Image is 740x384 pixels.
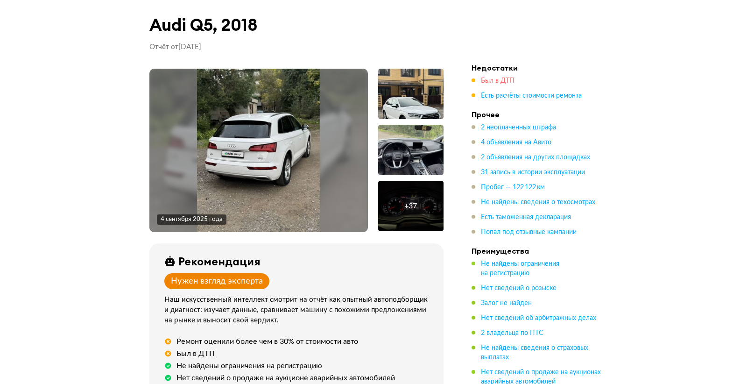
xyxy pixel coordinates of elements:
[161,215,223,224] div: 4 сентября 2025 года
[481,330,543,336] span: 2 владельца по ПТС
[481,261,559,277] span: Не найдены ограничения на регистрацию
[176,337,358,346] div: Ремонт оценили более чем в 30% от стоимости авто
[481,199,595,206] span: Не найдены сведения о техосмотрах
[197,69,320,232] img: Main car
[178,255,261,268] div: Рекомендация
[481,78,514,84] span: Был в ДТП
[481,184,545,191] span: Пробег — 122 122 км
[481,345,588,361] span: Не найдены сведения о страховых выплатах
[481,169,585,176] span: 31 запись в истории эксплуатации
[171,276,263,286] div: Нужен взгляд эксперта
[176,349,215,358] div: Был в ДТП
[481,300,532,306] span: Залог не найден
[481,315,596,321] span: Нет сведений об арбитражных делах
[472,110,602,119] h4: Прочее
[481,285,557,292] span: Нет сведений о розыске
[404,201,417,211] div: + 37
[481,124,556,131] span: 2 неоплаченных штрафа
[481,214,571,220] span: Есть таможенная декларация
[481,154,590,161] span: 2 объявления на других площадках
[176,361,322,370] div: Не найдены ограничения на регистрацию
[472,246,602,256] h4: Преимущества
[149,43,201,52] p: Отчёт от [DATE]
[149,15,444,35] h1: Audi Q5, 2018
[481,92,582,99] span: Есть расчёты стоимости ремонта
[472,63,602,72] h4: Недостатки
[164,295,432,326] div: Наш искусственный интеллект смотрит на отчёт как опытный автоподборщик и диагност: изучает данные...
[176,373,395,383] div: Нет сведений о продаже на аукционе аварийных автомобилей
[481,139,551,146] span: 4 объявления на Авито
[481,229,577,235] span: Попал под отзывные кампании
